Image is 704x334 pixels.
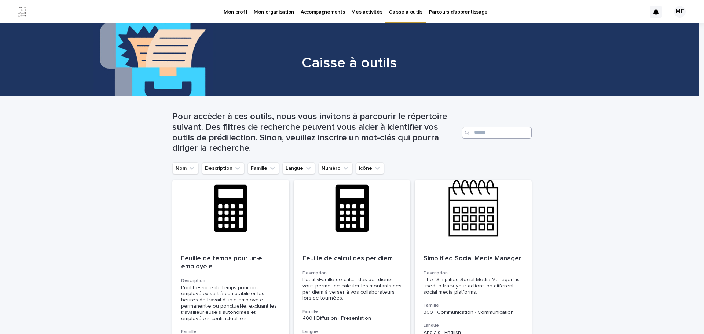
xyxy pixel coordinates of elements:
[302,255,402,263] p: Feuille de calcul des per diem
[302,277,402,301] div: L'outil «Feuille de calcul des per diem» vous permet de calculer les montants des per diem à vers...
[423,309,523,316] p: 300 | Communication · Communication
[181,255,280,271] p: Feuille de temps pour un·e employé·e
[423,270,523,276] h3: Description
[282,162,315,174] button: Langue
[302,270,402,276] h3: Description
[462,127,532,139] input: Search
[674,6,686,18] div: MF
[423,302,523,308] h3: Famille
[423,323,523,329] h3: Langue
[302,315,402,322] p: 400 | Diffusion · Presentation
[202,162,245,174] button: Description
[15,4,29,19] img: Jx8JiDZqSLW7pnA6nIo1
[181,285,280,322] div: L'outil «Feuille de temps pour un·e employé·e» sert à comptabiliser les heures de travail d'un·e ...
[356,162,384,174] button: icône
[302,309,402,315] h3: Famille
[423,277,523,295] div: The "Simplified Social Media Manager" is used to track your actions on different social media pla...
[172,162,199,174] button: Nom
[423,255,523,263] p: Simplified Social Media Manager
[247,162,279,174] button: Famille
[318,162,353,174] button: Numéro
[172,111,459,154] h1: Pour accéder à ces outils, nous vous invitons à parcourir le répertoire suivant. Des filtres de r...
[170,54,529,72] h1: Caisse à outils
[181,278,280,284] h3: Description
